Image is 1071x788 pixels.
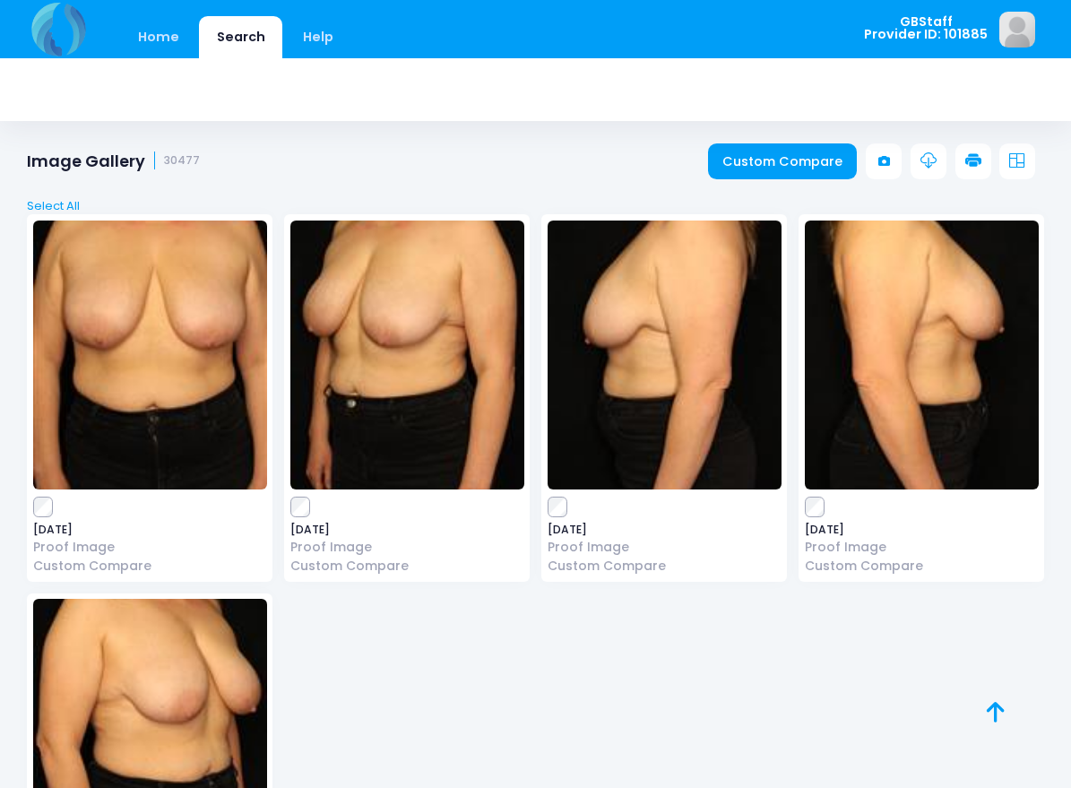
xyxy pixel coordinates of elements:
img: image [999,12,1035,48]
a: Help [286,16,351,58]
a: Custom Compare [33,557,267,576]
span: [DATE] [805,524,1039,535]
a: Proof Image [33,538,267,557]
span: [DATE] [548,524,782,535]
h1: Image Gallery [27,152,200,170]
span: [DATE] [33,524,267,535]
a: Custom Compare [805,557,1039,576]
span: GBStaff Provider ID: 101885 [864,15,988,41]
a: Select All [22,197,1050,215]
a: Custom Compare [290,557,524,576]
a: Search [199,16,282,58]
a: Proof Image [805,538,1039,557]
img: image [33,221,267,489]
small: 30477 [164,154,200,168]
a: Proof Image [290,538,524,557]
a: Home [120,16,196,58]
a: Proof Image [548,538,782,557]
a: Custom Compare [708,143,858,179]
span: [DATE] [290,524,524,535]
img: image [805,221,1039,489]
img: image [290,221,524,489]
img: image [548,221,782,489]
a: Custom Compare [548,557,782,576]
